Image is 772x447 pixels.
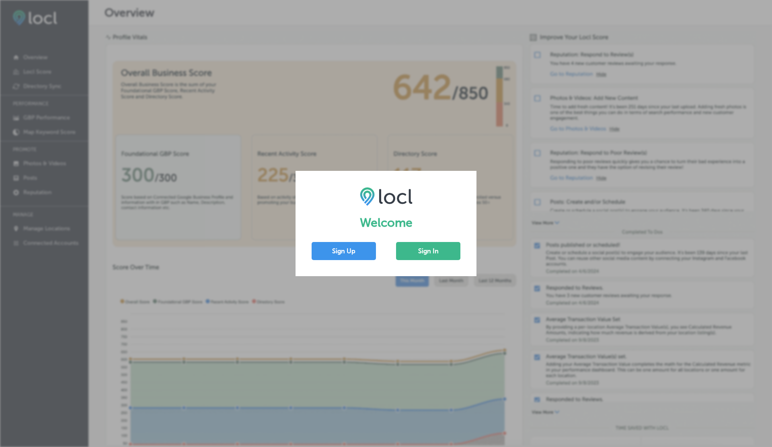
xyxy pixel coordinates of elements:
img: LOCL logo [360,187,413,205]
button: Sign Up [312,242,376,260]
button: Sign In [396,242,460,260]
h1: Welcome [312,215,460,230]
